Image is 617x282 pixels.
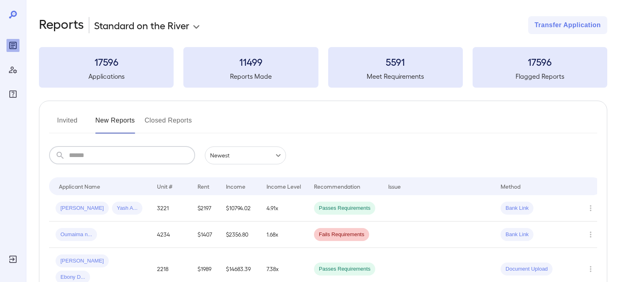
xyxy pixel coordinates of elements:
div: Unit # [157,181,172,191]
td: 3221 [150,195,191,222]
span: Bank Link [501,231,533,239]
td: 4.91x [260,195,307,222]
td: 1.68x [260,222,307,248]
button: Row Actions [584,263,597,276]
button: Closed Reports [145,114,192,133]
button: Transfer Application [528,16,607,34]
h3: 5591 [328,55,463,68]
span: Yash A... [112,205,142,212]
td: $2197 [191,195,219,222]
button: New Reports [95,114,135,133]
div: Method [501,181,520,191]
div: Issue [388,181,401,191]
summary: 17596Applications11499Reports Made5591Meet Requirements17596Flagged Reports [39,47,607,88]
h2: Reports [39,16,84,34]
span: Passes Requirements [314,265,375,273]
span: Ebony D... [56,273,90,281]
span: Oumaima n... [56,231,97,239]
h3: 17596 [39,55,174,68]
span: Fails Requirements [314,231,369,239]
p: Standard on the River [94,19,189,32]
h5: Reports Made [183,71,318,81]
div: Applicant Name [59,181,100,191]
td: $1407 [191,222,219,248]
span: Passes Requirements [314,205,375,212]
div: Log Out [6,253,19,266]
h3: 11499 [183,55,318,68]
div: FAQ [6,88,19,101]
span: [PERSON_NAME] [56,205,109,212]
div: Recommendation [314,181,360,191]
div: Income [226,181,245,191]
span: [PERSON_NAME] [56,257,109,265]
h5: Flagged Reports [473,71,607,81]
h3: 17596 [473,55,607,68]
div: Reports [6,39,19,52]
span: Document Upload [501,265,553,273]
div: Income Level [267,181,301,191]
h5: Applications [39,71,174,81]
td: $2356.80 [219,222,260,248]
button: Invited [49,114,86,133]
button: Row Actions [584,202,597,215]
td: $10794.02 [219,195,260,222]
div: Newest [205,146,286,164]
h5: Meet Requirements [328,71,463,81]
button: Row Actions [584,228,597,241]
td: 4234 [150,222,191,248]
div: Manage Users [6,63,19,76]
div: Rent [198,181,211,191]
span: Bank Link [501,205,533,212]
